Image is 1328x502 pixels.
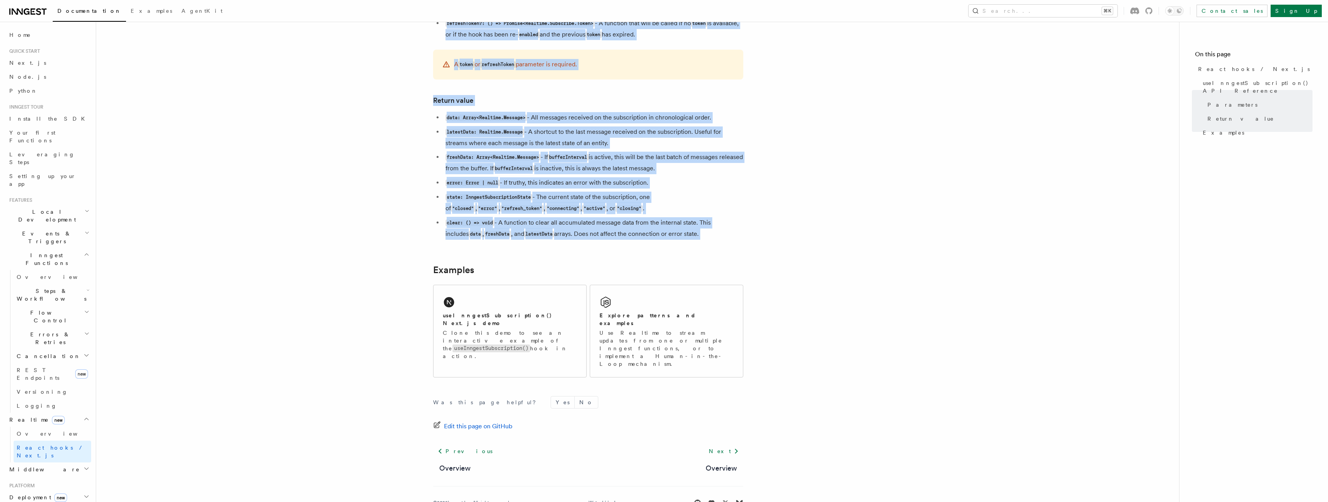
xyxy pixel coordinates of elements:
code: clear: () => void [446,220,494,226]
button: Search...⌘K [969,5,1117,17]
span: Edit this page on GitHub [444,421,513,432]
code: "closed" [451,205,475,212]
a: Versioning [14,385,91,399]
span: Install the SDK [9,116,90,122]
a: Leveraging Steps [6,147,91,169]
code: token [458,61,475,68]
code: token [585,31,602,38]
a: Examples [433,265,474,275]
p: Clone this demo to see an interactive example of the hook in action. [443,329,577,360]
li: - A function that will be called if no is available, or if the hook has been re- and the previous... [443,18,743,40]
span: Realtime [6,416,65,424]
span: React hooks / Next.js [1198,65,1310,73]
span: Overview [17,274,97,280]
a: React hooks / Next.js [1195,62,1312,76]
a: React hooks / Next.js [14,441,91,462]
span: REST Endpoints [17,367,59,381]
a: Explore patterns and examplesUse Realtime to stream updates from one or multiple Inngest function... [590,285,743,377]
span: Local Development [6,208,85,223]
code: useInngestSubscription() [452,344,530,352]
span: Middleware [6,466,80,473]
code: latestData: Realtime.Message [446,129,524,135]
button: Local Development [6,205,91,227]
span: Versioning [17,389,68,395]
span: Features [6,197,32,203]
a: Overview [706,463,737,474]
button: Realtimenew [6,413,91,427]
span: useInngestSubscription() API Reference [1203,79,1312,95]
a: Parameters [1204,98,1312,112]
li: - If truthy, this indicates an error with the subscription. [443,177,743,189]
code: "error" [477,205,499,212]
span: Leveraging Steps [9,151,75,165]
a: useInngestSubscription() API Reference [1200,76,1312,98]
span: Parameters [1207,101,1257,109]
button: Flow Control [14,306,91,327]
span: Home [9,31,31,39]
code: token [691,20,707,27]
span: new [54,493,67,502]
kbd: ⌘K [1102,7,1113,15]
a: Home [6,28,91,42]
span: Deployment [6,493,67,501]
span: Platform [6,483,35,489]
code: enabled [518,31,540,38]
li: - All messages received on the subscription in chronological order. [443,112,743,123]
span: Errors & Retries [14,331,84,346]
span: Your first Functions [9,130,55,144]
p: A or parameter is required. [454,59,577,70]
code: refreshToken [480,61,516,68]
h2: useInngestSubscription() Next.js demo [443,312,577,327]
code: error: Error | null [446,180,500,186]
span: Flow Control [14,309,84,324]
span: Documentation [57,8,121,14]
span: Logging [17,403,57,409]
code: data [469,231,482,237]
a: REST Endpointsnew [14,363,91,385]
button: Cancellation [14,349,91,363]
button: Middleware [6,462,91,476]
a: Examples [126,2,177,21]
a: Sign Up [1271,5,1322,17]
li: - The current state of the subscription, one of , , , , , or . [443,192,743,214]
button: Events & Triggers [6,227,91,248]
a: Previous [433,444,497,458]
span: Steps & Workflows [14,287,86,303]
span: Examples [131,8,172,14]
a: Examples [1200,126,1312,140]
a: Install the SDK [6,112,91,126]
code: bufferInterval [494,165,534,172]
a: Overview [439,463,471,474]
span: React hooks / Next.js [17,445,85,459]
button: Errors & Retries [14,327,91,349]
span: Examples [1203,129,1244,137]
li: - A function to clear all accumulated message data from the internal state. This includes , , and... [443,217,743,240]
span: Setting up your app [9,173,76,187]
div: Inngest Functions [6,270,91,413]
a: Python [6,84,91,98]
a: Node.js [6,70,91,84]
a: Next [704,444,743,458]
h4: On this page [1195,50,1312,62]
span: Cancellation [14,352,81,360]
button: Steps & Workflows [14,284,91,306]
code: state: InngestSubscriptionState [446,194,532,201]
a: Your first Functions [6,126,91,147]
code: bufferInterval [548,154,589,161]
a: Overview [14,427,91,441]
code: "closing" [615,205,642,212]
a: Next.js [6,56,91,70]
button: Toggle dark mode [1165,6,1184,16]
span: Python [9,88,38,94]
code: freshData [484,231,511,237]
span: Node.js [9,74,46,80]
span: AgentKit [181,8,223,14]
code: data: Array<Realtime.Message> [446,114,527,121]
span: Return value [1207,115,1274,123]
code: "connecting" [545,205,580,212]
code: latestData [524,231,554,237]
span: Overview [17,431,97,437]
p: Use Realtime to stream updates from one or multiple Inngest functions, or to implement a Human-in... [599,329,734,368]
p: Was this page helpful? [433,398,541,406]
a: Contact sales [1197,5,1268,17]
